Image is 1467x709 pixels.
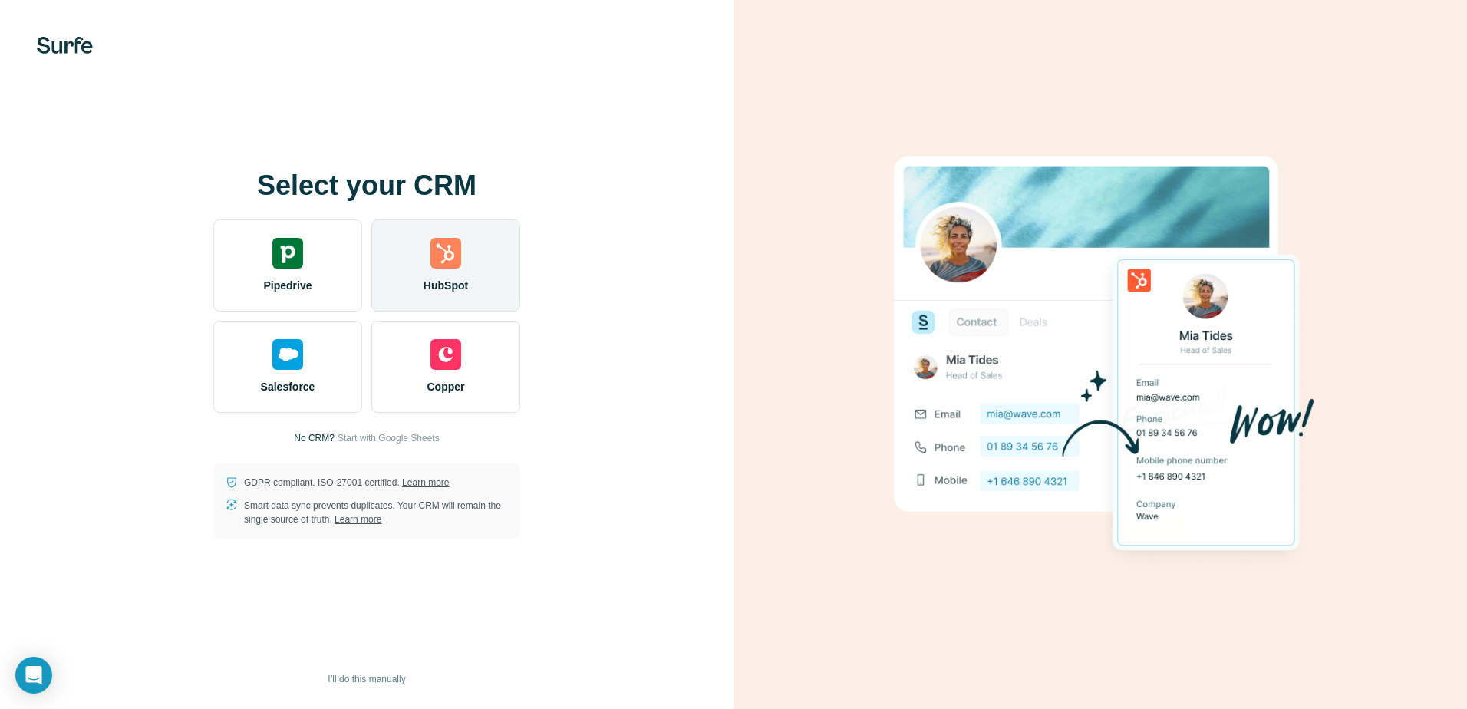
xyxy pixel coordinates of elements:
span: Salesforce [261,379,315,394]
a: Learn more [402,477,449,488]
img: HUBSPOT image [885,132,1315,577]
img: Surfe's logo [37,37,93,54]
img: hubspot's logo [430,238,461,269]
img: pipedrive's logo [272,238,303,269]
span: Copper [427,379,465,394]
span: Pipedrive [263,278,312,293]
div: Open Intercom Messenger [15,657,52,694]
img: copper's logo [430,339,461,370]
p: Smart data sync prevents duplicates. Your CRM will remain the single source of truth. [244,499,508,526]
p: No CRM? [294,431,335,445]
span: I’ll do this manually [328,672,405,686]
h1: Select your CRM [213,170,520,201]
button: Start with Google Sheets [338,431,440,445]
p: GDPR compliant. ISO-27001 certified. [244,476,449,490]
img: salesforce's logo [272,339,303,370]
a: Learn more [335,514,381,525]
button: I’ll do this manually [317,668,416,691]
span: HubSpot [424,278,468,293]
